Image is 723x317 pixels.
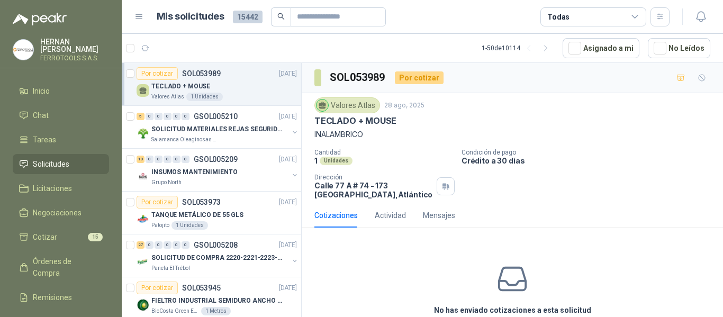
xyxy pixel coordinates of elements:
[277,13,285,20] span: search
[186,93,223,101] div: 1 Unidades
[194,156,238,163] p: GSOL005209
[314,181,432,199] p: Calle 77 A # 74 - 173 [GEOGRAPHIC_DATA] , Atlántico
[330,69,386,86] h3: SOL053989
[462,149,719,156] p: Condición de pago
[182,241,189,249] div: 0
[151,221,169,230] p: Patojito
[182,113,189,120] div: 0
[13,40,33,60] img: Company Logo
[395,71,444,84] div: Por cotizar
[13,227,109,247] a: Cotizar15
[122,192,301,234] a: Por cotizarSOL053973[DATE] Company LogoTANQUE METÁLICO DE 55 GLSPatojito1 Unidades
[88,233,103,241] span: 15
[13,287,109,307] a: Remisiones
[137,239,299,273] a: 27 0 0 0 0 0 GSOL005208[DATE] Company LogoSOLICITUD DE COMPRA 2220-2221-2223-2224Panela El Trébol
[482,40,554,57] div: 1 - 50 de 10114
[122,63,301,106] a: Por cotizarSOL053989[DATE] TECLADO + MOUSEValores Atlas1 Unidades
[151,253,283,263] p: SOLICITUD DE COMPRA 2220-2221-2223-2224
[151,296,283,306] p: FIELTRO INDUSTRIAL SEMIDURO ANCHO 25 MM
[151,135,218,144] p: Salamanca Oleaginosas SAS
[137,127,149,140] img: Company Logo
[137,156,144,163] div: 10
[423,210,455,221] div: Mensajes
[563,38,639,58] button: Asignado a mi
[182,70,221,77] p: SOL053989
[13,251,109,283] a: Órdenes de Compra
[33,231,57,243] span: Cotizar
[182,198,221,206] p: SOL053973
[137,113,144,120] div: 5
[137,170,149,183] img: Company Logo
[33,85,50,97] span: Inicio
[13,154,109,174] a: Solicitudes
[137,67,178,80] div: Por cotizar
[279,197,297,207] p: [DATE]
[279,240,297,250] p: [DATE]
[40,38,109,53] p: HERNAN [PERSON_NAME]
[33,292,72,303] span: Remisiones
[13,178,109,198] a: Licitaciones
[314,174,432,181] p: Dirección
[375,210,406,221] div: Actividad
[151,210,243,220] p: TANQUE METÁLICO DE 55 GLS
[13,13,67,25] img: Logo peakr
[173,241,180,249] div: 0
[40,55,109,61] p: FERROTOOLS S.A.S.
[194,241,238,249] p: GSOL005208
[13,203,109,223] a: Negociaciones
[233,11,263,23] span: 15442
[13,81,109,101] a: Inicio
[13,105,109,125] a: Chat
[314,115,396,126] p: TECLADO + MOUSE
[173,156,180,163] div: 0
[279,283,297,293] p: [DATE]
[314,149,453,156] p: Cantidad
[164,113,171,120] div: 0
[173,113,180,120] div: 0
[151,167,237,177] p: INSUMOS MANTENIMIENTO
[547,11,570,23] div: Todas
[137,153,299,187] a: 10 0 0 0 0 0 GSOL005209[DATE] Company LogoINSUMOS MANTENIMIENTOGrupo North
[194,113,238,120] p: GSOL005210
[137,110,299,144] a: 5 0 0 0 0 0 GSOL005210[DATE] Company LogoSOLICITUD MATERIALES REJAS SEGURIDAD - OFICINASalamanca ...
[33,183,72,194] span: Licitaciones
[314,97,380,113] div: Valores Atlas
[146,241,153,249] div: 0
[320,157,353,165] div: Unidades
[434,304,591,316] h3: No has enviado cotizaciones a esta solicitud
[151,81,210,92] p: TECLADO + MOUSE
[648,38,710,58] button: No Leídos
[33,207,82,219] span: Negociaciones
[279,155,297,165] p: [DATE]
[157,9,224,24] h1: Mis solicitudes
[137,196,178,209] div: Por cotizar
[151,264,190,273] p: Panela El Trébol
[146,156,153,163] div: 0
[33,134,56,146] span: Tareas
[146,113,153,120] div: 0
[155,156,162,163] div: 0
[137,241,144,249] div: 27
[314,210,358,221] div: Cotizaciones
[33,110,49,121] span: Chat
[182,284,221,292] p: SOL053945
[182,156,189,163] div: 0
[151,124,283,134] p: SOLICITUD MATERIALES REJAS SEGURIDAD - OFICINA
[462,156,719,165] p: Crédito a 30 días
[171,221,208,230] div: 1 Unidades
[384,101,424,111] p: 28 ago, 2025
[151,307,199,315] p: BioCosta Green Energy S.A.S
[164,156,171,163] div: 0
[137,213,149,225] img: Company Logo
[201,307,231,315] div: 1 Metros
[155,113,162,120] div: 0
[137,298,149,311] img: Company Logo
[151,178,182,187] p: Grupo North
[155,241,162,249] div: 0
[13,130,109,150] a: Tareas
[33,158,69,170] span: Solicitudes
[151,93,184,101] p: Valores Atlas
[164,241,171,249] div: 0
[279,69,297,79] p: [DATE]
[137,282,178,294] div: Por cotizar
